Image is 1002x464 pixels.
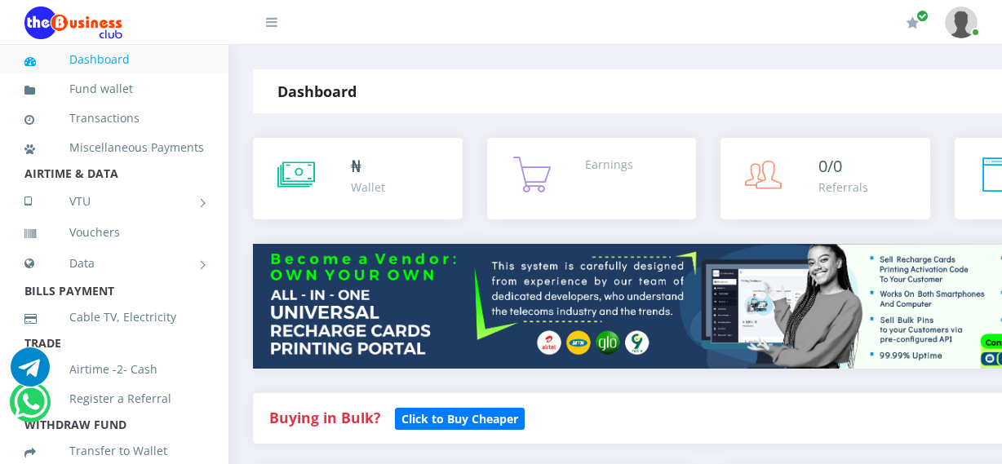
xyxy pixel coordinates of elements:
a: Vouchers [24,214,204,251]
a: VTU [24,181,204,222]
div: Wallet [351,179,385,196]
div: Referrals [818,179,868,196]
a: Miscellaneous Payments [24,129,204,166]
i: Renew/Upgrade Subscription [907,16,919,29]
a: Click to Buy Cheaper [395,408,525,427]
a: Earnings [487,138,697,219]
img: User [945,7,978,38]
a: Airtime -2- Cash [24,351,204,388]
strong: Buying in Bulk? [269,408,380,427]
a: Fund wallet [24,70,204,108]
img: Logo [24,7,122,39]
div: Earnings [585,156,633,173]
a: 0/0 Referrals [720,138,930,219]
a: Data [24,243,204,284]
strong: Dashboard [277,82,357,101]
a: Transactions [24,99,204,137]
a: Register a Referral [24,380,204,418]
a: Cable TV, Electricity [24,298,204,336]
span: Renew/Upgrade Subscription [916,10,929,22]
div: ₦ [351,154,385,179]
a: Chat for support [11,360,50,387]
a: Dashboard [24,41,204,78]
a: ₦ Wallet [253,138,463,219]
span: 0/0 [818,155,842,177]
b: Click to Buy Cheaper [401,411,518,426]
a: Chat for support [14,395,47,422]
